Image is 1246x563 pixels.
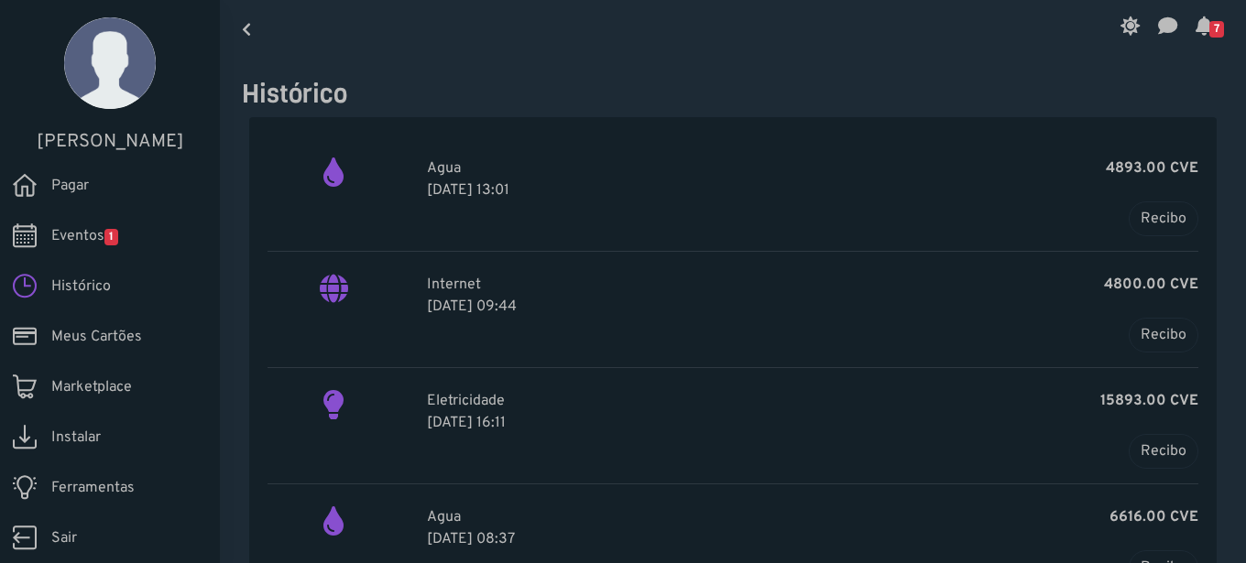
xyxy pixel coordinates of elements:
span: Meus Cartões [51,326,142,348]
p: 09 Sep 2025, 09:37 [427,528,1198,550]
b: 4893.00 CVE [1106,157,1198,179]
b: 6616.00 CVE [1109,506,1198,528]
span: Instalar [51,427,101,449]
p: 06 Oct 2025, 14:01 [427,179,1198,201]
p: 29 Sep 2025, 10:44 [427,296,1198,318]
span: Ferramentas [51,477,135,499]
span: Eventos [51,225,118,247]
span: Sair [51,527,77,549]
a: [PERSON_NAME] [27,17,192,153]
p: Eletricidade [427,390,1198,412]
p: Internet [427,274,1198,296]
p: Agua [427,506,1198,528]
span: 1 [104,229,118,245]
b: 15893.00 CVE [1100,390,1198,412]
a: Recibo [1129,201,1198,236]
a: Recibo [1129,318,1198,352]
span: Pagar [51,175,89,197]
p: 26 Sep 2025, 17:11 [427,412,1198,434]
span: 7 [1209,21,1224,38]
span: Histórico [51,276,111,298]
span: Marketplace [51,376,132,398]
a: Recibo [1129,434,1198,469]
b: 4800.00 CVE [1104,274,1198,296]
h3: Histórico [242,79,1224,110]
p: Agua [427,157,1198,179]
h5: [PERSON_NAME] [27,131,192,153]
